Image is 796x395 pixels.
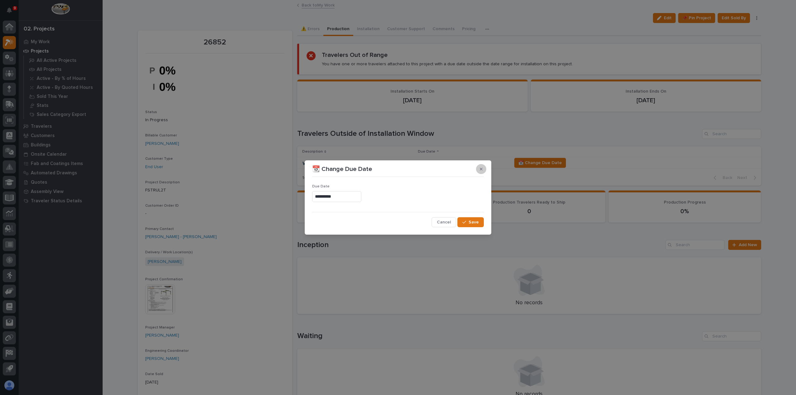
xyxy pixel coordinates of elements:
[457,217,484,227] button: Save
[469,219,479,225] span: Save
[312,185,330,188] span: Due Date
[312,165,372,173] p: 📆 Change Due Date
[432,217,456,227] button: Cancel
[437,219,451,225] span: Cancel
